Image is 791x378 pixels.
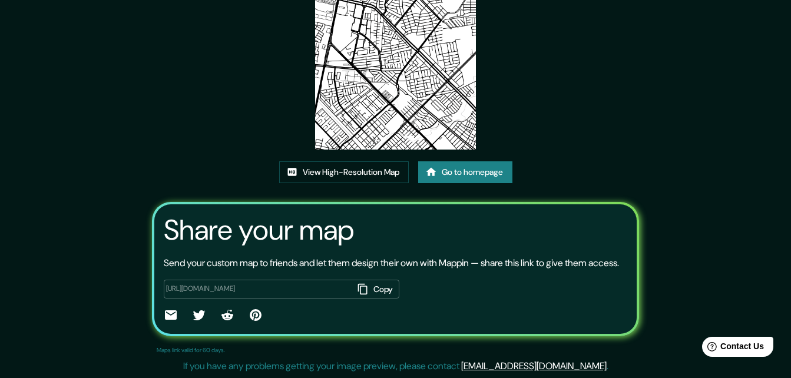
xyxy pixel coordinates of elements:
[164,256,619,270] p: Send your custom map to friends and let them design their own with Mappin — share this link to gi...
[353,280,399,299] button: Copy
[686,332,778,365] iframe: Help widget launcher
[164,214,354,247] h3: Share your map
[183,359,608,373] p: If you have any problems getting your image preview, please contact .
[157,346,225,354] p: Maps link valid for 60 days.
[461,360,607,372] a: [EMAIL_ADDRESS][DOMAIN_NAME]
[418,161,512,183] a: Go to homepage
[279,161,409,183] a: View High-Resolution Map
